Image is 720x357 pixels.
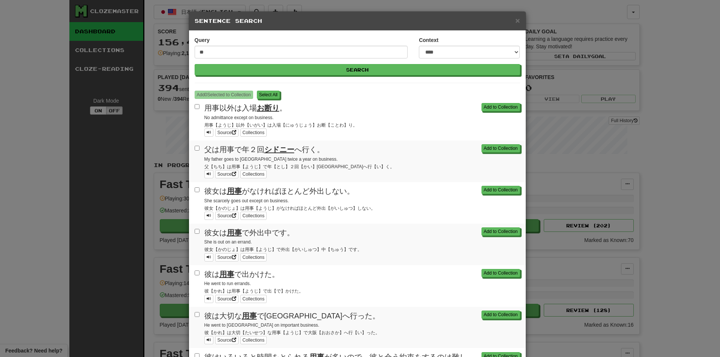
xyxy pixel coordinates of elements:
[240,336,267,344] button: Collections
[204,330,380,335] small: 彼【かれ】は大切【たいせつ】な用事【ようじ】で大阪【おおさか】へ行【い】った。
[204,198,289,203] small: She scarcely goes out except on business.
[215,295,238,303] a: Source
[481,311,520,319] button: Add to Collection
[257,91,280,99] button: Select All
[264,145,294,154] u: シドニー
[204,164,395,169] small: 父【ちち】は用事【ようじ】で年【とし】２回【かい】[GEOGRAPHIC_DATA]へ行【い】く。
[204,157,338,162] small: My father goes to [GEOGRAPHIC_DATA] twice a year on business.
[219,270,234,278] u: 用事
[257,104,279,112] u: お断り
[204,239,252,245] small: She is out on an errand.
[240,295,267,303] button: Collections
[204,145,324,154] span: 父は用事で年２回 へ行く。
[215,212,238,220] a: Source
[215,170,238,178] a: Source
[240,212,267,220] button: Collections
[204,281,251,286] small: He went to run errands.
[204,323,319,328] small: He went to [GEOGRAPHIC_DATA] on important business.
[204,187,354,195] span: 彼女は がなければほとんど外出しない。
[515,16,520,24] button: Close
[215,336,238,344] a: Source
[204,206,375,211] small: 彼女【かのじょ】は用事【ようじ】がなければほとんど外出【がいしゅつ】しない。
[240,128,267,137] button: Collections
[204,104,287,112] span: 用事以外は入場 。
[195,17,520,25] h5: Sentence Search
[419,36,438,44] label: Context
[227,229,242,237] u: 用事
[215,253,238,261] a: Source
[204,312,380,320] span: 彼は大切な で[GEOGRAPHIC_DATA]へ行った。
[227,187,242,195] u: 用事
[204,270,279,278] span: 彼は で出かけた。
[204,288,303,294] small: 彼【かれ】は用事【ようじ】で出【で】かけた。
[195,64,520,75] button: Search
[515,16,520,25] span: ×
[215,128,238,137] a: Source
[195,91,253,99] button: Add0Selected to Collection
[204,229,294,237] span: 彼女は で外出中です。
[204,115,274,120] small: No admittance except on business.
[481,103,520,111] button: Add to Collection
[481,269,520,277] button: Add to Collection
[240,253,267,261] button: Collections
[204,247,362,252] small: 彼女【かのじょ】は用事【ようじ】で外出【がいしゅつ】中【ちゅう】です。
[481,227,520,236] button: Add to Collection
[242,312,257,320] u: 用事
[481,144,520,152] button: Add to Collection
[204,122,357,128] small: 用事【ようじ】以外【いがい】は入場【にゅうじょう】お断【ことわ】り。
[481,186,520,194] button: Add to Collection
[195,36,210,44] label: Query
[240,170,267,178] button: Collections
